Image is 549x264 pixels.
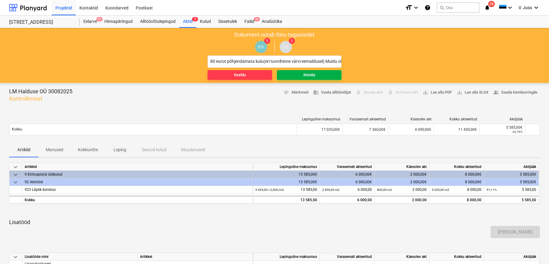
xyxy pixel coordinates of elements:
[484,163,539,171] div: Aktijääk
[9,88,72,95] p: LM Halduse OÜ 30082025
[22,163,253,171] div: Artikkel
[234,31,315,38] p: Dokument ootab Sinu tagasisidet
[342,125,388,134] div: 7 360,00€
[345,117,386,121] div: Varasemalt akteeritud
[320,178,375,186] div: 6 000,00€
[12,127,22,132] p: Kokku
[258,45,264,49] span: ES
[253,163,320,171] div: Lepinguline maksumus
[484,253,539,261] div: Aktijääk
[208,55,341,68] input: Lisa kommentaar
[192,17,198,21] span: 5
[437,2,479,13] button: Otsi
[388,125,434,134] div: 4 090,00€
[101,16,136,28] a: Hinnapäringud
[322,188,340,191] small: 2 400,00 m2
[488,1,495,7] span: 28
[9,19,72,26] div: [STREET_ADDRESS]
[16,147,31,153] p: Artiklid
[434,125,479,134] div: 11 450,00€
[423,89,452,96] span: Lae alla PDF
[484,4,490,11] i: notifications
[136,16,179,28] a: Alltöövõtulepingud
[253,178,320,186] div: 13 585,00€
[289,38,295,44] span: 1
[482,125,523,130] div: 5 585,00€
[234,72,246,79] div: Keeldu
[429,253,484,261] div: Kokku akteeritud
[80,16,101,28] a: Eelarve9+
[519,235,549,264] iframe: Chat Widget
[493,90,499,95] span: people_alt
[280,41,292,53] div: Valdek Juss
[432,188,449,191] small: 3 200,00 m2
[493,89,537,96] span: Saada kinnitusringile
[322,196,372,204] div: 6 000,00
[215,16,241,28] a: Sissetulek
[255,186,317,194] div: 13 585,00
[96,17,103,21] span: 9+
[80,16,101,28] div: Eelarve
[313,90,319,95] span: business
[12,253,19,261] span: keyboard_arrow_down
[196,16,215,28] a: Kulud
[138,253,253,261] div: Artikkel
[284,89,308,96] span: Märkmed
[320,163,375,171] div: Varasemalt akteeritud
[425,4,431,11] i: Abikeskus
[429,178,484,186] div: 8 000,00€
[484,178,539,186] div: 5 585,00€
[22,253,138,261] div: Lisatööde nimi
[254,17,260,21] span: 9+
[482,117,523,121] div: Aktijääk
[255,41,267,53] div: Eero Sillandi
[258,16,286,28] a: Analüütika
[457,90,462,95] span: save_alt
[283,45,288,49] span: VJ
[377,186,427,194] div: 2 000,00
[241,16,258,28] div: Failid
[487,188,497,191] small: 41,11%
[25,186,250,194] div: 923 Lõplik koristus
[264,38,270,44] span: 1
[12,163,19,171] span: keyboard_arrow_down
[487,186,536,194] div: 5 585,00
[420,88,454,97] button: Lae alla PDF
[457,89,488,96] span: Lae alla XLSX
[113,147,127,153] p: Leping
[377,196,427,204] div: 2 000,00
[78,147,98,153] p: Kokkuvõte
[25,171,250,178] div: 9 Ehitusplatsi üldkulud
[432,186,481,194] div: 8 000,00
[297,125,342,134] div: 17 035,00€
[253,253,320,261] div: Lepinguline maksumus
[375,253,429,261] div: Käesolev akt
[12,179,19,186] span: keyboard_arrow_down
[322,186,372,194] div: 6 000,00
[241,16,258,28] a: Failid9+
[429,163,484,171] div: Kokku akteeritud
[533,4,540,11] i: keyboard_arrow_down
[303,72,315,79] div: Kinnita
[429,171,484,178] div: 8 000,00€
[179,16,196,28] div: Aktid
[429,196,484,203] div: 8 000,00
[311,88,353,97] button: Vaata alltöövõtjat
[281,88,311,97] button: Märkmed
[208,70,272,80] button: Keeldu
[25,178,250,186] div: 92 Abitööd
[255,188,284,191] small: 5 434,00 × 2,50€ / m2
[454,88,491,97] button: Lae alla XLSX
[391,117,432,121] div: Käesolev akt
[439,5,444,10] span: search
[519,5,532,10] span: V. Juss
[405,4,412,11] i: format_size
[46,147,63,153] p: Manused
[284,90,289,95] span: notes
[412,4,420,11] i: keyboard_arrow_down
